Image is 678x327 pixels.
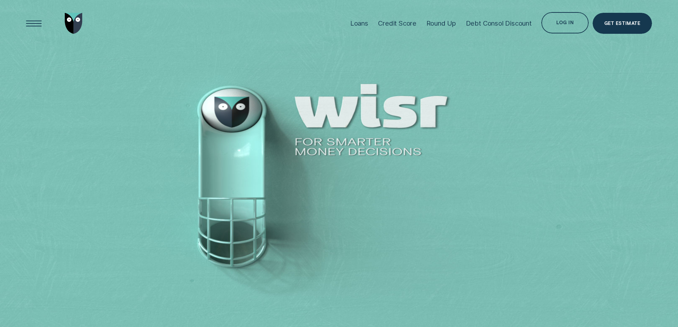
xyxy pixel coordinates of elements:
[541,12,588,33] button: Log in
[350,19,368,27] div: Loans
[466,19,532,27] div: Debt Consol Discount
[593,13,652,34] a: Get Estimate
[23,13,44,34] button: Open Menu
[65,13,83,34] img: Wisr
[426,19,456,27] div: Round Up
[378,19,416,27] div: Credit Score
